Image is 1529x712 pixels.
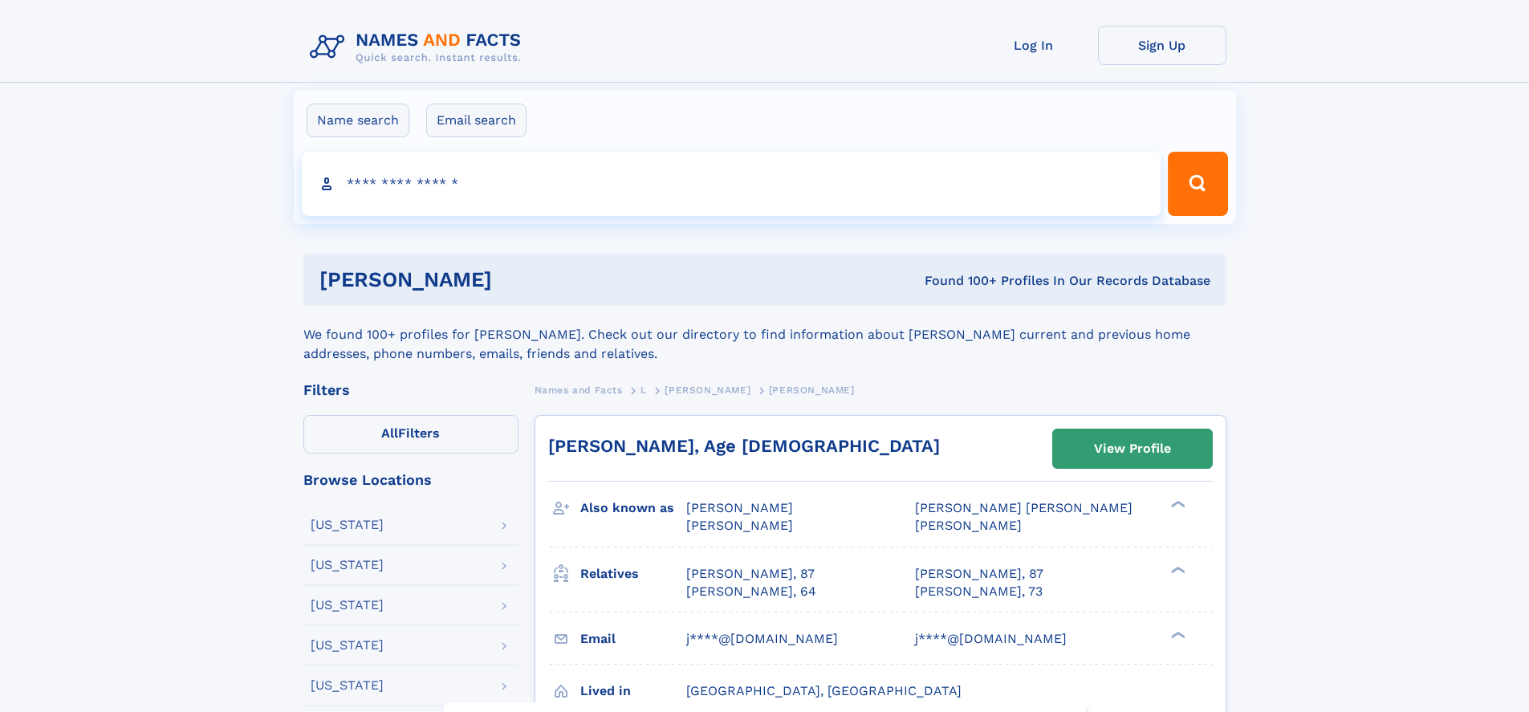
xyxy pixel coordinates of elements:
a: [PERSON_NAME], 64 [686,583,816,600]
h1: [PERSON_NAME] [319,270,709,290]
span: [PERSON_NAME] [915,518,1022,533]
h3: Lived in [580,677,686,705]
div: Filters [303,383,518,397]
a: Log In [970,26,1098,65]
div: Found 100+ Profiles In Our Records Database [708,272,1210,290]
button: Search Button [1168,152,1227,216]
h3: Relatives [580,560,686,588]
a: View Profile [1053,429,1212,468]
span: [PERSON_NAME] [PERSON_NAME] [915,500,1133,515]
label: Filters [303,415,518,454]
span: L [640,384,647,396]
div: [US_STATE] [311,679,384,692]
a: Names and Facts [535,380,623,400]
label: Name search [307,104,409,137]
span: [PERSON_NAME] [686,500,793,515]
span: [PERSON_NAME] [686,518,793,533]
span: All [381,425,398,441]
span: [PERSON_NAME] [769,384,855,396]
h3: Also known as [580,494,686,522]
a: [PERSON_NAME], 73 [915,583,1043,600]
a: [PERSON_NAME], Age [DEMOGRAPHIC_DATA] [548,436,940,456]
div: ❯ [1167,629,1186,640]
div: ❯ [1167,499,1186,510]
label: Email search [426,104,527,137]
div: [US_STATE] [311,639,384,652]
a: L [640,380,647,400]
div: [US_STATE] [311,599,384,612]
input: search input [302,152,1161,216]
span: [PERSON_NAME] [665,384,750,396]
h3: Email [580,625,686,653]
div: View Profile [1094,430,1171,467]
a: [PERSON_NAME] [665,380,750,400]
div: Browse Locations [303,473,518,487]
div: ❯ [1167,564,1186,575]
span: [GEOGRAPHIC_DATA], [GEOGRAPHIC_DATA] [686,683,962,698]
a: [PERSON_NAME], 87 [686,565,815,583]
div: We found 100+ profiles for [PERSON_NAME]. Check out our directory to find information about [PERS... [303,306,1226,364]
a: Sign Up [1098,26,1226,65]
a: [PERSON_NAME], 87 [915,565,1043,583]
div: [US_STATE] [311,559,384,572]
img: Logo Names and Facts [303,26,535,69]
div: [US_STATE] [311,519,384,531]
